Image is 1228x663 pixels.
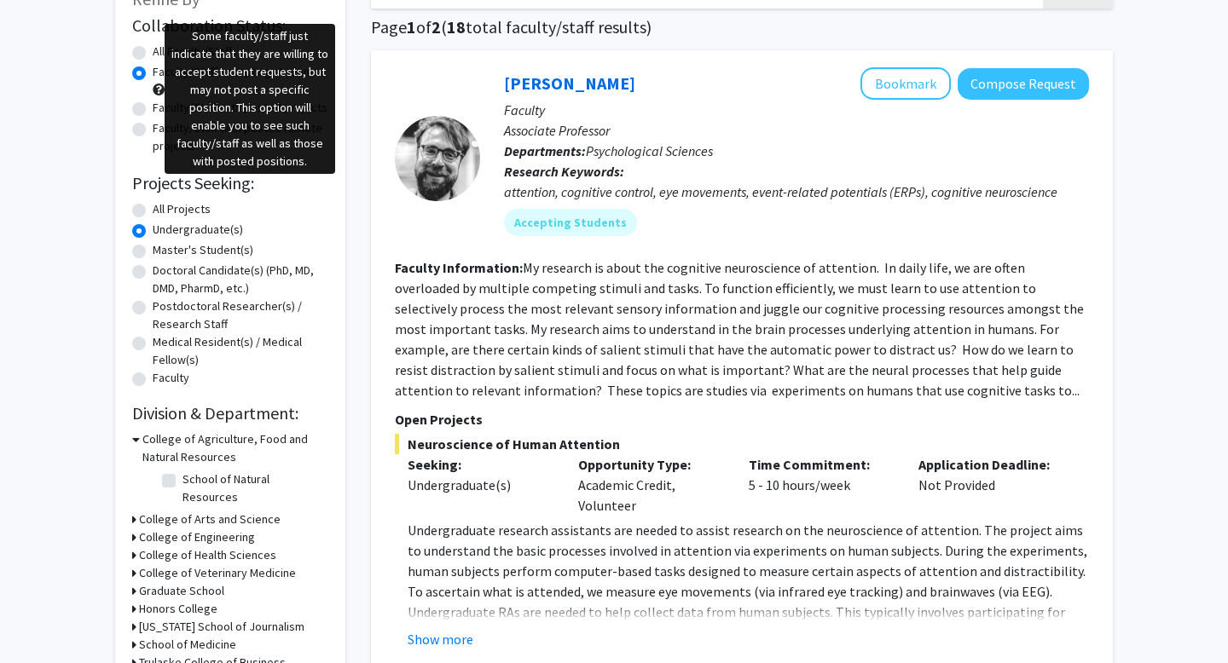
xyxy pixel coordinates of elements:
label: All Faculty/Staff [153,43,232,61]
a: [PERSON_NAME] [504,72,635,94]
p: Seeking: [408,454,553,475]
p: Faculty [504,100,1089,120]
h3: School of Medicine [139,636,236,654]
p: Opportunity Type: [578,454,723,475]
p: Application Deadline: [918,454,1063,475]
h3: Honors College [139,600,217,618]
label: Medical Resident(s) / Medical Fellow(s) [153,333,328,369]
label: All Projects [153,200,211,218]
b: Departments: [504,142,586,159]
b: Research Keywords: [504,163,624,180]
label: Faculty/Staff with posted remote projects [153,119,328,155]
span: 2 [432,16,441,37]
label: School of Natural Resources [182,470,324,506]
div: 5 - 10 hours/week [736,454,907,516]
label: Undergraduate(s) [153,221,243,239]
label: Faculty/Staff with posted projects [153,99,327,117]
span: 1 [407,16,416,37]
div: Academic Credit, Volunteer [565,454,736,516]
span: Psychological Sciences [586,142,713,159]
button: Show more [408,629,473,649]
div: Not Provided [906,454,1076,516]
label: Postdoctoral Researcher(s) / Research Staff [153,297,328,333]
div: Undergraduate(s) [408,475,553,495]
span: Neuroscience of Human Attention [395,434,1089,454]
h3: [US_STATE] School of Journalism [139,618,304,636]
h3: College of Health Sciences [139,546,276,564]
h1: Page of ( total faculty/staff results) [371,17,1113,37]
p: Associate Professor [504,120,1089,141]
h3: Graduate School [139,582,224,600]
h3: College of Arts and Science [139,510,281,528]
span: 18 [447,16,466,37]
mat-chip: Accepting Students [504,209,637,236]
p: Time Commitment: [749,454,894,475]
div: Some faculty/staff just indicate that they are willing to accept student requests, but may not po... [165,24,335,174]
p: Open Projects [395,409,1089,430]
label: Master's Student(s) [153,241,253,259]
h3: College of Engineering [139,528,255,546]
button: Add Nicholas Gaspelin to Bookmarks [860,67,951,100]
fg-read-more: My research is about the cognitive neuroscience of attention. In daily life, we are often overloa... [395,259,1084,399]
div: attention, cognitive control, eye movements, event-related potentials (ERPs), cognitive neuroscience [504,182,1089,202]
h3: College of Veterinary Medicine [139,564,296,582]
b: Faculty Information: [395,259,523,276]
label: Faculty/Staff accepting students [153,63,320,81]
h2: Collaboration Status: [132,15,328,36]
h3: College of Agriculture, Food and Natural Resources [142,430,328,466]
h2: Division & Department: [132,403,328,424]
button: Compose Request to Nicholas Gaspelin [958,68,1089,100]
label: Doctoral Candidate(s) (PhD, MD, DMD, PharmD, etc.) [153,262,328,297]
label: Faculty [153,369,189,387]
iframe: Chat [13,586,72,650]
h2: Projects Seeking: [132,173,328,193]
